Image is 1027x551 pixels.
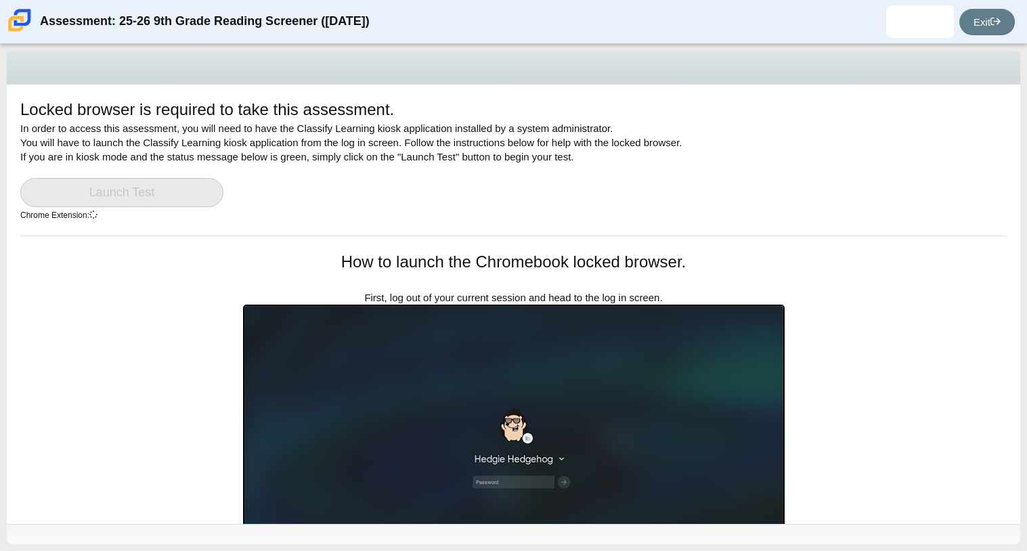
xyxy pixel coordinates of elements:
a: Exit [959,9,1015,35]
img: Carmen School of Science & Technology [5,6,34,35]
img: letre.west.Enby1N [909,11,931,32]
div: Assessment: 25-26 9th Grade Reading Screener ([DATE]) [40,5,370,38]
small: Chrome Extension: [20,211,97,220]
h1: How to launch the Chromebook locked browser. [243,250,785,273]
a: Carmen School of Science & Technology [5,25,34,37]
div: In order to access this assessment, you will need to have the Classify Learning kiosk application... [20,98,1007,236]
a: Launch Test [20,178,223,207]
h1: Locked browser is required to take this assessment. [20,98,394,121]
